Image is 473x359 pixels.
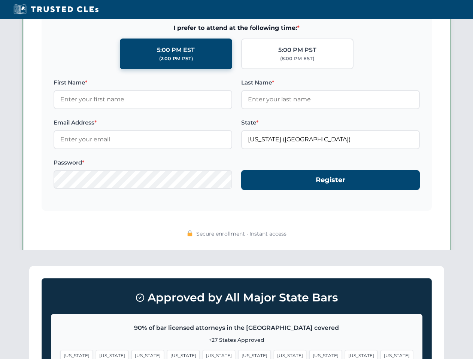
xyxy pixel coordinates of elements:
[241,170,420,190] button: Register
[54,23,420,33] span: I prefer to attend at the following time:
[241,90,420,109] input: Enter your last name
[196,230,286,238] span: Secure enrollment • Instant access
[159,55,193,62] div: (2:00 PM PST)
[241,78,420,87] label: Last Name
[54,78,232,87] label: First Name
[157,45,195,55] div: 5:00 PM EST
[278,45,316,55] div: 5:00 PM PST
[54,90,232,109] input: Enter your first name
[187,230,193,236] img: 🔒
[54,158,232,167] label: Password
[241,118,420,127] label: State
[54,130,232,149] input: Enter your email
[60,336,413,344] p: +27 States Approved
[51,288,422,308] h3: Approved by All Major State Bars
[280,55,314,62] div: (8:00 PM EST)
[60,323,413,333] p: 90% of bar licensed attorneys in the [GEOGRAPHIC_DATA] covered
[11,4,101,15] img: Trusted CLEs
[54,118,232,127] label: Email Address
[241,130,420,149] input: Florida (FL)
